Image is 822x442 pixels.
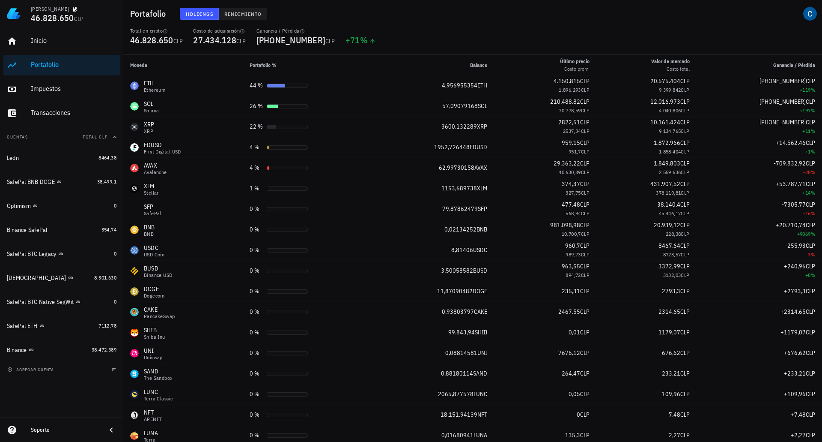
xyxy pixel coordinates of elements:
span: 4,956955354 [442,81,477,89]
span: USDC [473,246,487,254]
div: -28 [703,168,815,177]
span: 354,74 [101,226,116,233]
span: 9.134.765 [659,128,681,134]
div: Total en cripto [130,27,183,34]
span: % [811,272,815,278]
button: Holdings [180,8,219,20]
th: Balance: Sin ordenar. Pulse para ordenar de forma ascendente. [373,55,494,75]
span: 18.151,94139 [441,411,477,418]
span: CLP [681,189,689,196]
span: 27.434.128 [193,34,236,46]
div: 26 % [250,102,263,111]
span: % [811,251,815,258]
div: Optimism [7,202,31,210]
span: CLP [680,201,690,208]
a: [DEMOGRAPHIC_DATA] 8.301.630 [3,268,120,288]
span: CLP [806,221,815,229]
div: ETH-icon [130,81,139,90]
div: SafePal BTC Legacy [7,250,57,258]
span: CLP [806,159,815,167]
span: % [811,189,815,196]
div: 4 % [250,163,263,172]
div: XLM-icon [130,184,139,193]
span: 109,96 [662,390,680,398]
span: 4.040.806 [659,107,681,114]
span: CLP [74,15,84,23]
span: [PHONE_NUMBER] [256,34,326,46]
div: First Digital USD [144,149,181,154]
span: CLP [681,87,689,93]
span: 0,08814581 [445,349,477,357]
span: CLP [681,251,689,258]
span: 3,50058582 [441,267,473,274]
span: AVAX [474,164,487,171]
span: 10.700,7 [562,231,581,237]
span: 40.630,89 [559,169,581,175]
span: +2314,65 [780,308,806,316]
span: CLP [681,148,689,155]
div: BUSD-icon [130,267,139,275]
span: 8723,57 [663,251,681,258]
span: [PHONE_NUMBER] [759,77,806,85]
span: CLP [580,180,590,188]
span: 57,09079168 [442,102,478,110]
div: Solana [144,108,159,113]
a: SafePal ETH 7112,78 [3,316,120,336]
div: Dogecoin [144,293,164,298]
span: CLP [680,221,690,229]
span: 7,48 [669,411,680,418]
a: Impuestos [3,79,120,99]
div: CAKE-icon [130,308,139,316]
span: 2314,65 [658,308,680,316]
span: CLP [681,169,689,175]
span: CLP [581,169,590,175]
span: +53.787,71 [776,180,806,188]
span: CLP [581,148,590,155]
span: [PHONE_NUMBER] [759,98,806,105]
span: 894,72 [566,272,581,278]
div: 0 % [250,225,263,234]
span: ETH [477,81,487,89]
div: +8 [703,271,815,280]
span: CLP [581,189,590,196]
div: SafePal [144,211,161,216]
div: SafePal ETH [7,322,38,330]
a: Binance 38.472.589 [3,340,120,360]
div: AVAX-icon [130,164,139,172]
span: agregar cuenta [9,367,54,373]
span: 3372,99 [658,262,680,270]
span: CLP [681,231,689,237]
div: Valor de mercado [651,57,690,65]
div: 0 % [250,266,263,275]
span: % [811,128,815,134]
a: Portafolio [3,55,120,75]
span: 7112,78 [98,322,116,329]
span: 1.858.404 [659,148,681,155]
a: Transacciones [3,103,120,123]
span: 38.140,4 [657,201,680,208]
span: CLP [580,77,590,85]
div: XLM [144,182,159,190]
span: CLP [580,242,590,250]
div: +197 [703,106,815,115]
span: CLP [581,272,590,278]
span: 378.119,81 [656,189,681,196]
span: 2793,3 [662,287,680,295]
button: CuentasTotal CLP [3,127,120,147]
div: Binance [7,346,27,354]
span: Holdings [185,11,214,17]
span: CLP [806,180,815,188]
span: CLP [680,242,690,250]
span: CLP [806,242,815,250]
span: [PHONE_NUMBER] [759,118,806,126]
span: 9.399.842 [659,87,681,93]
span: -709.832,92 [774,159,806,167]
span: 99.843,94 [448,328,475,336]
span: CLP [681,210,689,216]
div: Costo total [651,65,690,73]
div: Costo prom. [560,65,590,73]
span: 963,55 [562,262,580,270]
span: 7676,12 [558,349,580,357]
span: 1.896.293 [559,87,581,93]
span: CLP [681,272,689,278]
